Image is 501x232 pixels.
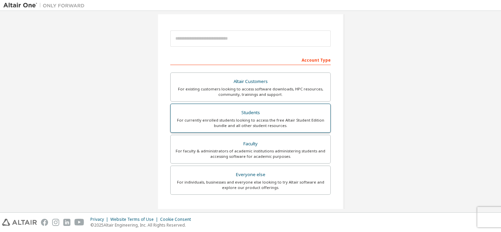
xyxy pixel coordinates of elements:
div: Privacy [90,217,110,222]
div: Students [175,108,326,118]
img: youtube.svg [74,219,84,226]
img: linkedin.svg [63,219,70,226]
div: For existing customers looking to access software downloads, HPC resources, community, trainings ... [175,86,326,97]
div: Everyone else [175,170,326,180]
div: Altair Customers [175,77,326,86]
div: Your Profile [170,205,331,216]
div: For individuals, businesses and everyone else looking to try Altair software and explore our prod... [175,180,326,190]
img: altair_logo.svg [2,219,37,226]
div: For faculty & administrators of academic institutions administering students and accessing softwa... [175,148,326,159]
div: Faculty [175,139,326,149]
img: instagram.svg [52,219,59,226]
div: For currently enrolled students looking to access the free Altair Student Edition bundle and all ... [175,118,326,128]
p: © 2025 Altair Engineering, Inc. All Rights Reserved. [90,222,195,228]
div: Cookie Consent [160,217,195,222]
div: Account Type [170,54,331,65]
img: facebook.svg [41,219,48,226]
img: Altair One [3,2,88,9]
div: Website Terms of Use [110,217,160,222]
